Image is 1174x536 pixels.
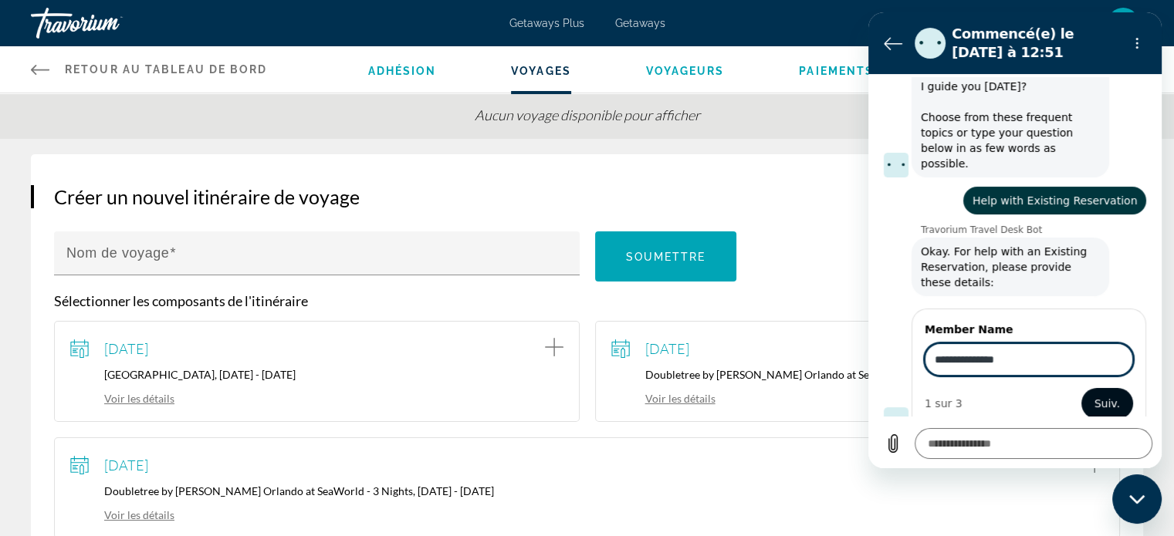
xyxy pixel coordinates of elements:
[66,245,169,261] mat-label: Nom de voyage
[611,368,1105,381] p: Doubletree by [PERSON_NAME] Orlando at SeaWorld - 3 Nights, [DATE] - [DATE]
[70,508,174,521] a: Voir les détails
[1112,474,1162,524] iframe: Bouton de lancement de la fenêtre de messagerie, conversation en cours
[646,65,725,77] a: Voyageurs
[70,368,563,381] p: [GEOGRAPHIC_DATA], [DATE] - [DATE]
[615,17,665,29] a: Getaways
[54,185,1120,208] h3: Créer un nouvel itinéraire de voyage
[65,63,268,76] span: Retour au tableau de bord
[104,340,148,357] span: [DATE]
[799,65,874,77] a: Paiements
[70,484,1104,497] p: Doubletree by [PERSON_NAME] Orlando at SeaWorld - 3 Nights, [DATE] - [DATE]
[595,231,737,281] button: Soumettre
[509,17,584,29] a: Getaways Plus
[31,46,268,93] a: Retour au tableau de bord
[511,65,571,77] a: Voyages
[611,392,716,405] a: Voir les détails
[645,340,689,357] span: [DATE]
[54,292,1120,309] p: Sélectionner les composants de l'itinéraire
[31,106,1143,139] div: Aucun voyage disponible pour afficher
[70,392,174,405] a: Voir les détails
[868,12,1162,468] iframe: Fenêtre de messagerie
[368,65,437,77] a: Adhésion
[1103,7,1143,39] button: User Menu
[626,251,706,263] span: Soumettre
[31,3,185,43] a: Travorium
[104,457,148,474] span: [DATE]
[545,337,563,360] button: Add item to trip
